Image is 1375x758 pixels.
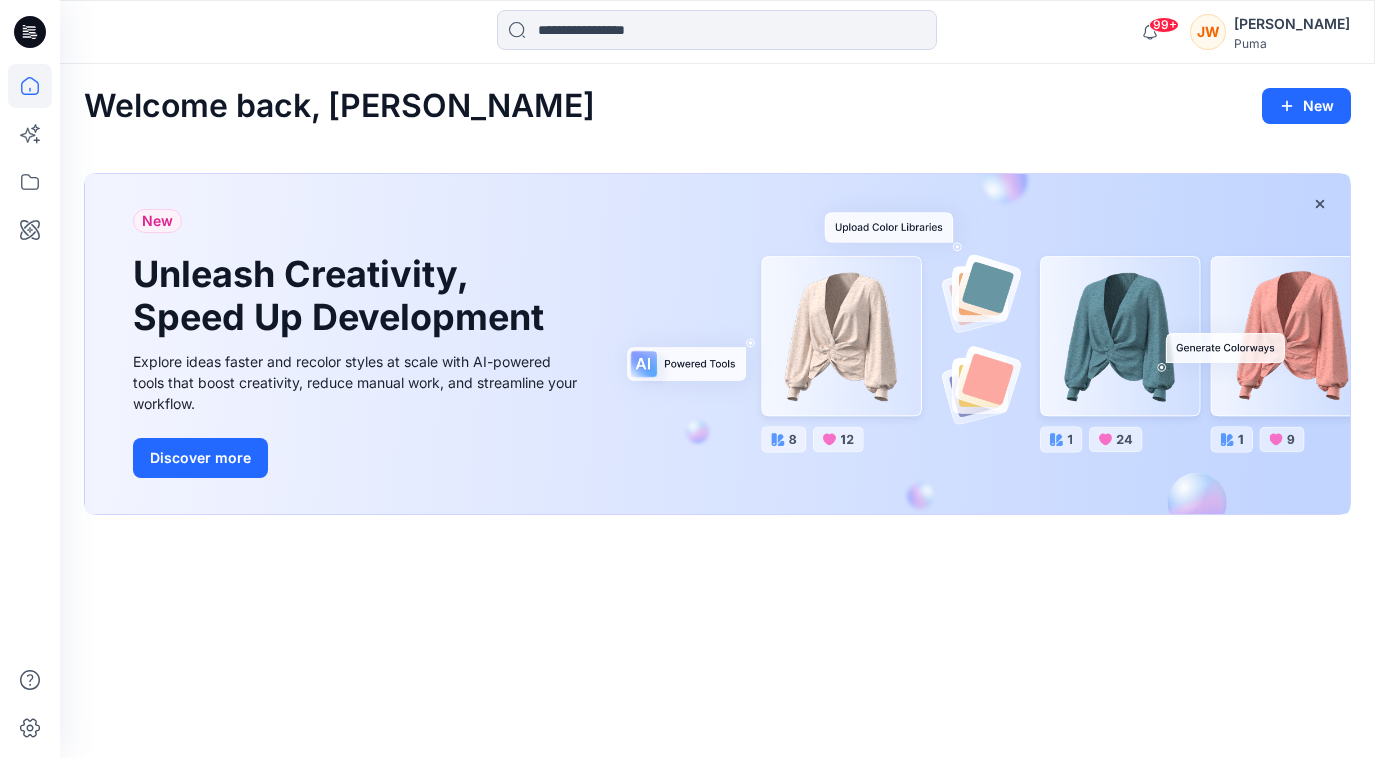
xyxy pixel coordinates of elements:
[133,253,553,339] h1: Unleash Creativity, Speed Up Development
[1234,12,1350,36] div: [PERSON_NAME]
[1262,88,1351,124] button: New
[1149,17,1179,33] span: 99+
[1190,14,1226,50] div: JW
[133,438,268,478] button: Discover more
[1234,36,1350,51] div: Puma
[133,438,583,478] a: Discover more
[142,209,173,233] span: New
[133,351,583,414] div: Explore ideas faster and recolor styles at scale with AI-powered tools that boost creativity, red...
[84,88,595,125] h2: Welcome back, [PERSON_NAME]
